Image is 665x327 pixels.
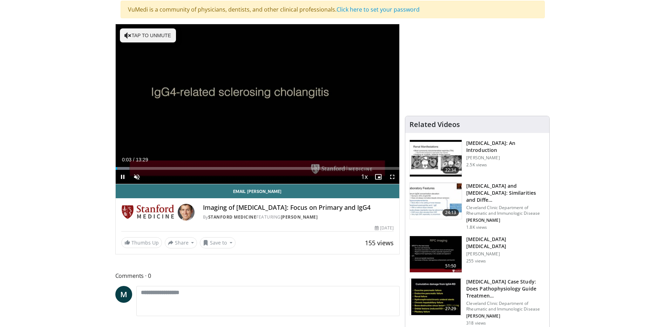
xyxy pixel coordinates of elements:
a: 22:34 [MEDICAL_DATA]: An Introduction [PERSON_NAME] 2.5K views [409,140,545,177]
img: bddd47e3-35e4-4163-a366-a6ec5e48e2d3.150x105_q85_crop-smart_upscale.jpg [410,279,462,315]
h3: [MEDICAL_DATA]: An Introduction [466,140,545,154]
a: Thumbs Up [121,237,162,248]
button: Pause [116,170,130,184]
img: Avatar [178,204,195,221]
p: Cleveland Clinic Department of Rheumatic and Immunologic Disease [466,301,545,312]
a: 24:13 [MEDICAL_DATA] and [MEDICAL_DATA]: Similarities and Diffe… Cleveland Clinic Department of R... [409,182,545,230]
span: 24:13 [442,209,459,216]
p: [PERSON_NAME] [466,155,545,161]
h4: Related Videos [409,120,460,129]
span: / [133,157,135,162]
button: Save to [200,237,236,248]
p: 318 views [466,320,486,326]
span: 27:29 [442,305,459,312]
div: By FEATURING [203,214,394,220]
a: 27:29 [MEDICAL_DATA] Case Study: Does Pathophysiology Guide Treatmen… Cleveland Clinic Department... [409,278,545,326]
div: [DATE] [375,225,394,231]
video-js: Video Player [116,24,400,184]
p: Cleveland Clinic Department of Rheumatic and Immunologic Disease [466,205,545,216]
a: Click here to set your password [337,6,420,13]
img: Stanford Medicine [121,204,175,221]
p: 255 views [466,258,486,264]
img: 5f02b353-f81e-40e5-bc35-c432a737a304.150x105_q85_crop-smart_upscale.jpg [410,236,462,273]
button: Playback Rate [357,170,371,184]
span: 22:34 [442,167,459,174]
span: 13:29 [136,157,148,162]
button: Enable picture-in-picture mode [371,170,385,184]
div: Progress Bar [116,167,400,170]
span: 0:03 [122,157,131,162]
a: Email [PERSON_NAME] [116,184,400,198]
iframe: Advertisement [425,24,530,112]
p: [PERSON_NAME] [466,313,545,319]
span: 155 views [365,239,394,247]
a: [PERSON_NAME] [281,214,318,220]
span: 51:50 [442,262,459,269]
button: Share [165,237,197,248]
p: [PERSON_NAME] [466,218,545,223]
a: 51:50 [MEDICAL_DATA] [MEDICAL_DATA] [PERSON_NAME] 255 views [409,236,545,273]
button: Fullscreen [385,170,399,184]
a: M [115,286,132,303]
h4: Imaging of [MEDICAL_DATA]: Focus on Primary and IgG4 [203,204,394,212]
a: Stanford Medicine [208,214,257,220]
h3: [MEDICAL_DATA] Case Study: Does Pathophysiology Guide Treatmen… [466,278,545,299]
h3: [MEDICAL_DATA] and [MEDICAL_DATA]: Similarities and Diffe… [466,182,545,203]
span: Comments 0 [115,271,400,280]
p: 1.8K views [466,225,487,230]
div: VuMedi is a community of physicians, dentists, and other clinical professionals. [121,1,545,18]
h3: [MEDICAL_DATA] [MEDICAL_DATA] [466,236,545,250]
button: Tap to unmute [120,28,176,42]
p: 2.5K views [466,162,487,168]
img: 639ae221-5c05-4739-ae6e-a8d6e95da367.150x105_q85_crop-smart_upscale.jpg [410,183,462,219]
img: 47980f05-c0f7-4192-9362-4cb0fcd554e5.150x105_q85_crop-smart_upscale.jpg [410,140,462,176]
p: [PERSON_NAME] [466,251,545,257]
button: Unmute [130,170,144,184]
